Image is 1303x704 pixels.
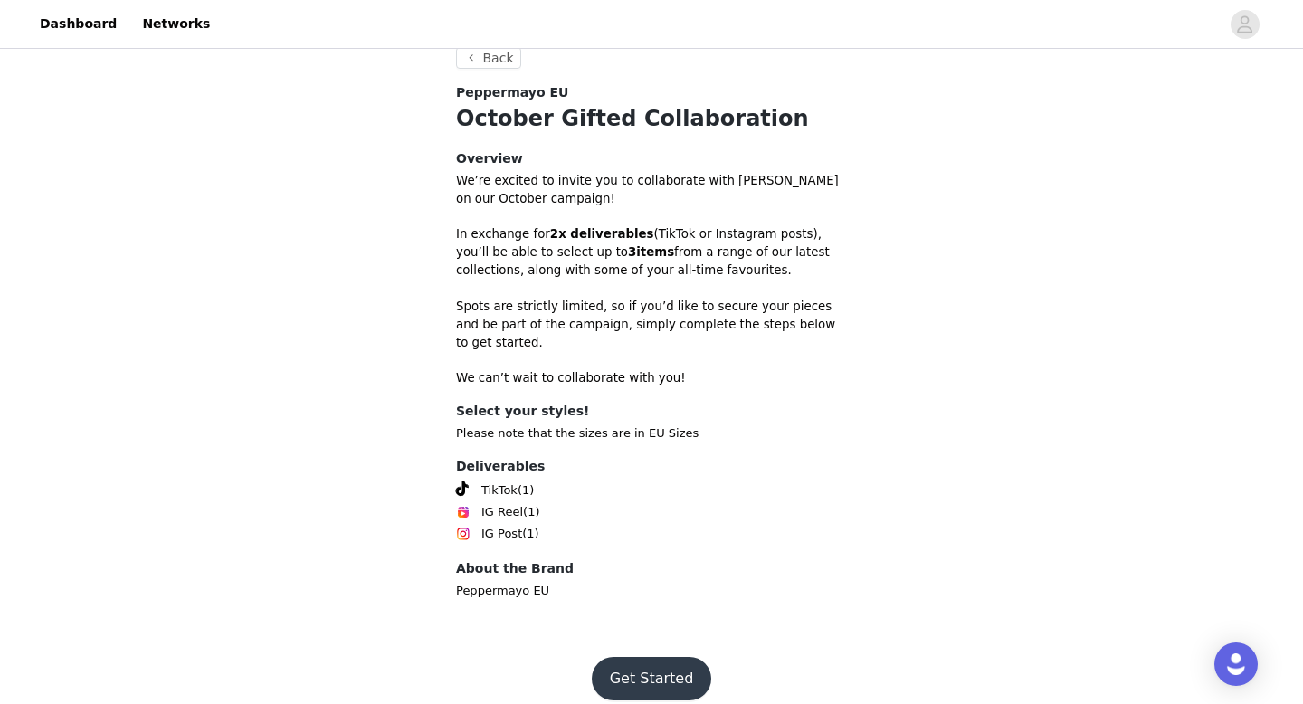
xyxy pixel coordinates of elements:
span: IG Reel [481,503,523,521]
h4: Select your styles! [456,402,847,421]
p: Please note that the sizes are in EU Sizes [456,424,847,442]
strong: 3 [628,245,636,259]
button: Get Started [592,657,712,700]
h4: Overview [456,149,847,168]
a: Networks [131,4,221,44]
img: Instagram Reels Icon [456,505,471,519]
span: TikTok [481,481,518,499]
strong: 2x deliverables [550,227,654,241]
span: (1) [522,525,538,543]
button: Back [456,47,521,69]
h1: October Gifted Collaboration [456,102,847,135]
span: We can’t wait to collaborate with you! [456,371,686,385]
span: In exchange for (TikTok or Instagram posts), you’ll be able to select up to from a range of our l... [456,227,830,277]
p: Peppermayo EU [456,582,847,600]
h4: Deliverables [456,457,847,476]
span: (1) [523,503,539,521]
div: Open Intercom Messenger [1214,642,1258,686]
span: IG Post [481,525,522,543]
h4: About the Brand [456,559,847,578]
span: We’re excited to invite you to collaborate with [PERSON_NAME] on our October campaign! [456,174,839,205]
a: Dashboard [29,4,128,44]
img: Instagram Icon [456,527,471,541]
span: Peppermayo EU [456,83,568,102]
span: Spots are strictly limited, so if you’d like to secure your pieces and be part of the campaign, s... [456,300,835,349]
span: (1) [518,481,534,499]
div: avatar [1236,10,1253,39]
strong: items [636,245,674,259]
